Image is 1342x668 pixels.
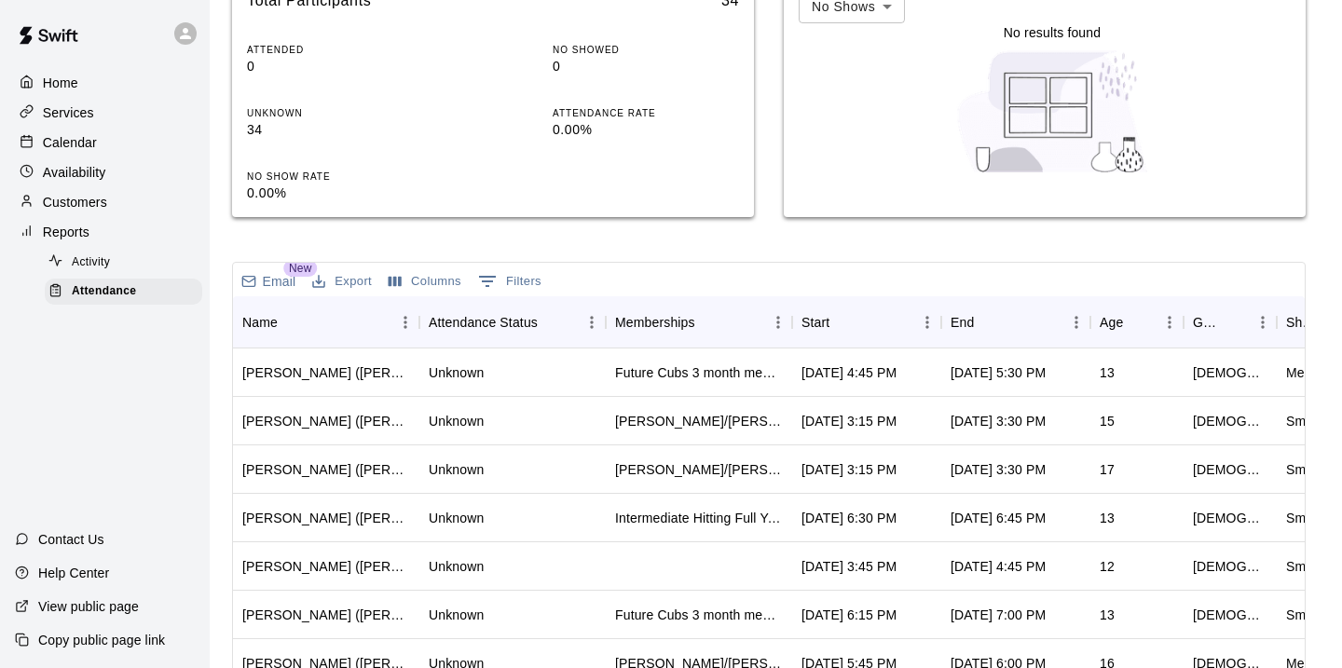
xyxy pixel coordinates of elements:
[951,557,1046,576] div: Oct 13, 2025, 4:45 PM
[553,57,739,76] p: 0
[1156,308,1184,336] button: Menu
[242,460,410,479] div: Wesley Gabriel (Regina Gabriel)
[1100,460,1115,479] div: 17
[1100,363,1115,382] div: 13
[1286,363,1334,382] div: Medium
[615,606,783,624] div: Future Cubs 3 month membership - Ages 13+, Future Cubs - Intermediate - 3 month member
[801,412,897,430] div: Oct 13, 2025, 3:15 PM
[45,279,202,305] div: Attendance
[278,309,304,335] button: Sort
[1062,308,1090,336] button: Menu
[15,188,195,216] a: Customers
[1100,557,1115,576] div: 12
[247,120,433,140] p: 34
[247,43,433,57] p: ATTENDED
[15,69,195,97] a: Home
[1286,509,1320,527] div: Small
[419,296,606,348] div: Attendance Status
[429,606,484,624] div: Unknown
[1184,296,1277,348] div: Gender
[829,309,856,335] button: Sort
[615,296,695,348] div: Memberships
[913,308,941,336] button: Menu
[242,606,410,624] div: Bryce Homeyer (Melissa Phillips)
[429,460,484,479] div: Unknown
[15,129,195,157] a: Calendar
[538,309,564,335] button: Sort
[1193,296,1223,348] div: Gender
[764,308,792,336] button: Menu
[951,363,1046,382] div: Oct 13, 2025, 5:30 PM
[615,509,783,527] div: Intermediate Hitting Full Year - 3x Per week, Advanced Hitting Full Year - 3x per week, Junior - ...
[1193,509,1267,527] div: Male
[45,250,202,276] div: Activity
[72,253,110,272] span: Activity
[384,267,466,296] button: Select columns
[43,163,106,182] p: Availability
[247,184,433,203] p: 0.00%
[615,363,783,382] div: Future Cubs 3 month membership - Ages 13+, Future Cubs - Adv - 3 month membership
[1100,606,1115,624] div: 13
[283,260,317,277] span: New
[45,277,210,306] a: Attendance
[1286,606,1320,624] div: Small
[43,103,94,122] p: Services
[38,631,165,649] p: Copy public page link
[43,193,107,211] p: Customers
[429,296,538,348] div: Attendance Status
[43,133,97,152] p: Calendar
[1286,460,1320,479] div: Small
[1193,606,1267,624] div: Male
[242,557,410,576] div: Justin Pavelko (David Pavelko)
[247,170,433,184] p: NO SHOW RATE
[1100,296,1123,348] div: Age
[1286,412,1320,430] div: Small
[792,296,941,348] div: Start
[38,530,104,549] p: Contact Us
[1004,23,1101,42] p: No results found
[242,412,410,430] div: Cameron Gabriel (Regina Gabriel)
[429,509,484,527] div: Unknown
[15,99,195,127] a: Services
[263,272,296,291] p: Email
[606,296,792,348] div: Memberships
[695,309,721,335] button: Sort
[801,557,897,576] div: Oct 13, 2025, 3:45 PM
[72,282,136,301] span: Attendance
[1286,557,1320,576] div: Small
[43,223,89,241] p: Reports
[473,266,546,296] button: Show filters
[951,296,974,348] div: End
[308,267,377,296] button: Export
[1100,412,1115,430] div: 15
[1193,557,1267,576] div: Male
[801,606,897,624] div: Oct 13, 2025, 6:15 PM
[615,412,783,430] div: Tom/Mike - Full Year Member Unlimited , Tom/Mike - Full Year Member Unlimited
[951,606,1046,624] div: Oct 13, 2025, 7:00 PM
[1193,363,1267,382] div: Male
[951,509,1046,527] div: Oct 13, 2025, 6:45 PM
[1193,412,1267,430] div: Male
[1223,309,1249,335] button: Sort
[941,296,1090,348] div: End
[801,509,897,527] div: Oct 13, 2025, 6:30 PM
[429,363,484,382] div: Unknown
[15,218,195,246] a: Reports
[801,363,897,382] div: Oct 13, 2025, 4:45 PM
[242,363,410,382] div: Mikey Rose (Mike Rose)
[38,564,109,582] p: Help Center
[1100,509,1115,527] div: 13
[1090,296,1184,348] div: Age
[43,74,78,92] p: Home
[1123,309,1149,335] button: Sort
[553,106,739,120] p: ATTENDANCE RATE
[247,106,433,120] p: UNKNOWN
[242,296,278,348] div: Name
[1193,460,1267,479] div: Male
[1286,296,1316,348] div: Shirt Size
[948,42,1157,182] img: Nothing to see here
